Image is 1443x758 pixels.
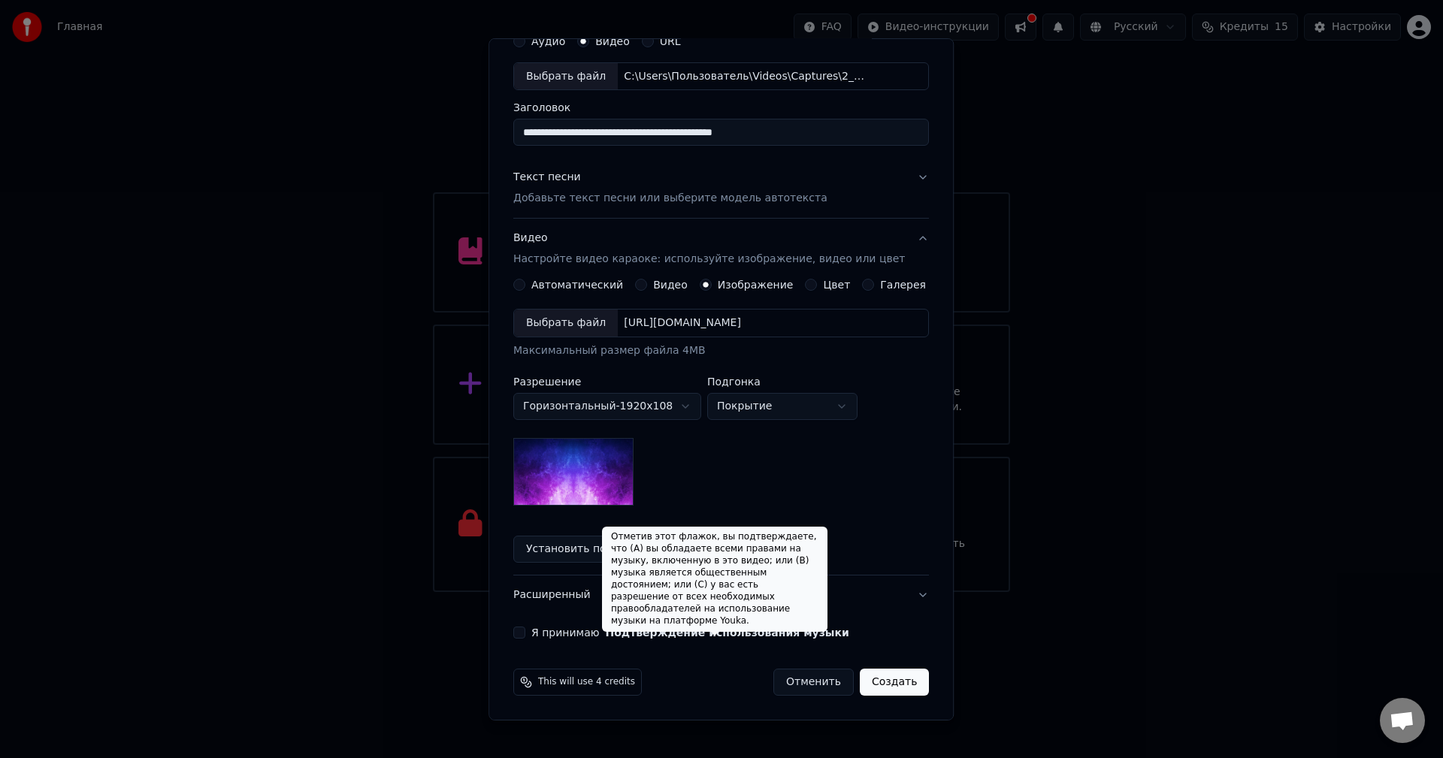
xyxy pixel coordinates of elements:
[531,279,623,290] label: Автоматический
[513,536,685,563] button: Установить по умолчанию
[881,279,927,290] label: Галерея
[824,279,851,290] label: Цвет
[606,627,849,638] button: Я принимаю
[513,343,929,358] div: Максимальный размер файла 4MB
[514,62,618,89] div: Выбрать файл
[513,376,701,387] label: Разрешение
[707,376,858,387] label: Подгонка
[531,35,565,46] label: Аудио
[660,35,681,46] label: URL
[513,102,929,113] label: Заголовок
[513,575,929,615] button: Расширенный
[718,279,794,290] label: Изображение
[538,676,635,688] span: This will use 4 credits
[513,279,929,575] div: ВидеоНастройте видео караоке: используйте изображение, видео или цвет
[595,35,630,46] label: Видео
[773,669,854,696] button: Отменить
[513,219,929,279] button: ВидеоНастройте видео караоке: используйте изображение, видео или цвет
[602,527,827,632] div: Отметив этот флажок, вы подтверждаете, что (A) вы обладаете всеми правами на музыку, включенную в...
[513,252,905,267] p: Настройте видео караоке: используйте изображение, видео или цвет
[513,170,581,185] div: Текст песни
[531,627,849,638] label: Я принимаю
[513,231,905,267] div: Видео
[513,191,827,206] p: Добавьте текст песни или выберите модель автотекста
[514,310,618,337] div: Выбрать файл
[653,279,688,290] label: Видео
[618,68,873,83] div: C:\Users\Пользователь\Videos\Captures\2_ Мессенджер — Яндекс Браузер [DATE] 23-15-37.mp4
[618,316,747,331] div: [URL][DOMAIN_NAME]
[513,158,929,218] button: Текст песниДобавьте текст песни или выберите модель автотекста
[860,669,929,696] button: Создать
